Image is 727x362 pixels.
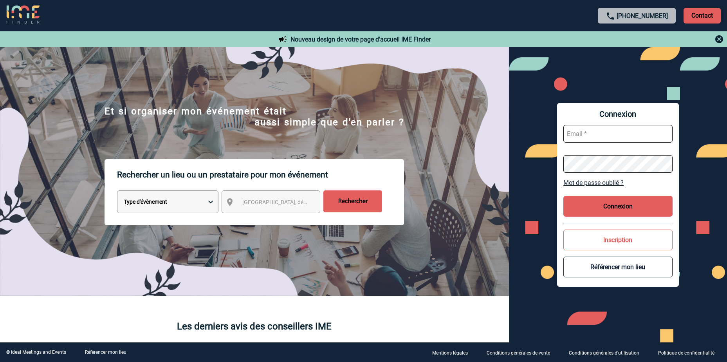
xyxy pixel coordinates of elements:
button: Référencer mon lieu [563,257,673,277]
p: Politique de confidentialité [658,350,714,356]
img: call-24-px.png [606,11,615,21]
a: Mot de passe oublié ? [563,179,673,186]
a: Conditions générales d'utilisation [563,349,652,356]
button: Connexion [563,196,673,217]
p: Conditions générales de vente [487,350,550,356]
a: Politique de confidentialité [652,349,727,356]
p: Mentions légales [432,350,468,356]
a: Mentions légales [426,349,480,356]
span: [GEOGRAPHIC_DATA], département, région... [242,199,351,205]
input: Email * [563,125,673,143]
p: Rechercher un lieu ou un prestataire pour mon événement [117,159,404,190]
span: Connexion [563,109,673,119]
p: Contact [684,8,721,24]
a: Conditions générales de vente [480,349,563,356]
p: Conditions générales d'utilisation [569,350,639,356]
a: Référencer mon lieu [85,349,126,355]
button: Inscription [563,230,673,250]
a: [PHONE_NUMBER] [617,12,668,20]
div: © Ideal Meetings and Events [6,349,66,355]
input: Rechercher [323,190,382,212]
